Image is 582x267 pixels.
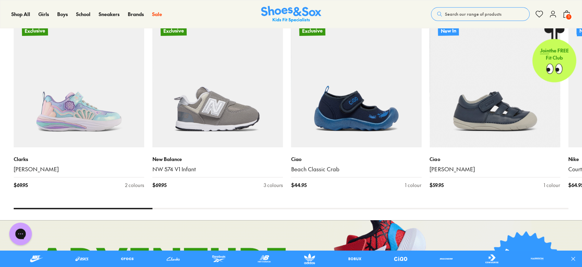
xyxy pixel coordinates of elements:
span: $ 69.95 [14,182,28,189]
p: New In [438,25,459,36]
a: Sneakers [99,11,120,18]
span: Shop All [11,11,30,17]
button: Search our range of products [431,7,530,21]
span: $ 44.95 [291,182,307,189]
p: the FREE Fit Club [532,41,576,67]
span: Girls [38,11,49,17]
p: Exclusive [22,25,48,36]
span: School [76,11,90,17]
span: Brands [128,11,144,17]
div: 3 colours [264,182,283,189]
p: New Balance [152,156,283,163]
a: Jointhe FREE Fit Club [532,28,576,82]
a: NW 574 V1 Infant [152,165,283,173]
p: Ciao [291,156,422,163]
a: [PERSON_NAME] [430,165,560,173]
a: Shop All [11,11,30,18]
a: Brands [128,11,144,18]
span: Sale [152,11,162,17]
span: Boys [57,11,68,17]
a: Boys [57,11,68,18]
button: 1 [562,6,571,22]
span: Search our range of products [445,11,501,17]
a: Sale [152,11,162,18]
p: Clarks [14,156,144,163]
span: Sneakers [99,11,120,17]
div: 2 colours [125,182,144,189]
a: [PERSON_NAME] [14,165,144,173]
p: Exclusive [161,25,187,36]
a: Beach Classic Crab [291,165,422,173]
div: 1 colour [544,182,560,189]
a: Shoes & Sox [261,6,321,23]
iframe: Gorgias live chat messenger [7,221,34,246]
span: $ 69.95 [152,182,166,189]
p: Ciao [430,156,560,163]
img: SNS_Logo_Responsive.svg [261,6,321,23]
a: School [76,11,90,18]
a: Exclusive [14,17,144,148]
p: Exclusive [299,25,325,36]
span: $ 59.95 [430,182,443,189]
div: 1 colour [405,182,421,189]
span: Join [540,47,549,54]
a: Girls [38,11,49,18]
span: 1 [565,13,572,20]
